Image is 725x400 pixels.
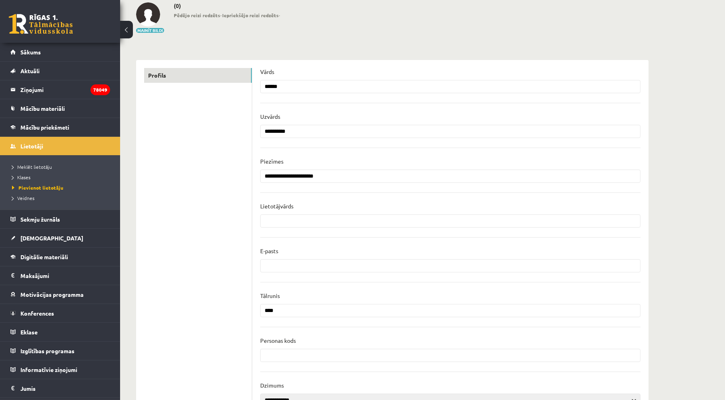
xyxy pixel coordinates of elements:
[20,234,83,242] span: [DEMOGRAPHIC_DATA]
[144,68,252,83] a: Profils
[174,2,281,9] h2: (0)
[20,124,69,131] span: Mācību priekšmeti
[260,247,278,254] p: E-pasts
[10,43,110,61] a: Sākums
[20,366,77,373] span: Informatīvie ziņojumi
[20,291,84,298] span: Motivācijas programma
[10,304,110,322] a: Konferences
[260,68,274,75] p: Vārds
[12,163,112,170] a: Meklēt lietotāju
[20,347,74,354] span: Izglītības programas
[20,266,110,285] legend: Maksājumi
[10,99,110,118] a: Mācību materiāli
[260,202,293,210] p: Lietotājvārds
[260,337,296,344] p: Personas kods
[12,195,34,201] span: Veidnes
[10,323,110,341] a: Eklase
[10,266,110,285] a: Maksājumi
[10,248,110,266] a: Digitālie materiāli
[20,48,41,56] span: Sākums
[20,80,110,99] legend: Ziņojumi
[12,174,30,180] span: Klases
[12,194,112,202] a: Veidnes
[20,328,38,336] span: Eklase
[10,229,110,247] a: [DEMOGRAPHIC_DATA]
[10,210,110,228] a: Sekmju žurnāls
[12,174,112,181] a: Klases
[10,80,110,99] a: Ziņojumi78049
[174,12,220,18] b: Pēdējo reizi redzēts
[10,379,110,398] a: Jumis
[260,382,284,389] p: Dzimums
[260,292,280,299] p: Tālrunis
[10,118,110,136] a: Mācību priekšmeti
[174,12,281,19] span: - -
[20,105,65,112] span: Mācību materiāli
[12,184,112,191] a: Pievienot lietotāju
[10,285,110,304] a: Motivācijas programma
[20,67,40,74] span: Aktuāli
[20,310,54,317] span: Konferences
[10,62,110,80] a: Aktuāli
[12,184,63,191] span: Pievienot lietotāju
[10,342,110,360] a: Izglītības programas
[10,137,110,155] a: Lietotāji
[260,158,283,165] p: Piezīmes
[10,360,110,379] a: Informatīvie ziņojumi
[20,142,43,150] span: Lietotāji
[9,14,73,34] a: Rīgas 1. Tālmācības vidusskola
[12,164,52,170] span: Meklēt lietotāju
[20,216,60,223] span: Sekmju žurnāls
[260,113,280,120] p: Uzvārds
[20,253,68,260] span: Digitālie materiāli
[222,12,279,18] b: Iepriekšējo reizi redzēts
[20,385,36,392] span: Jumis
[90,84,110,95] i: 78049
[136,28,164,33] button: Mainīt bildi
